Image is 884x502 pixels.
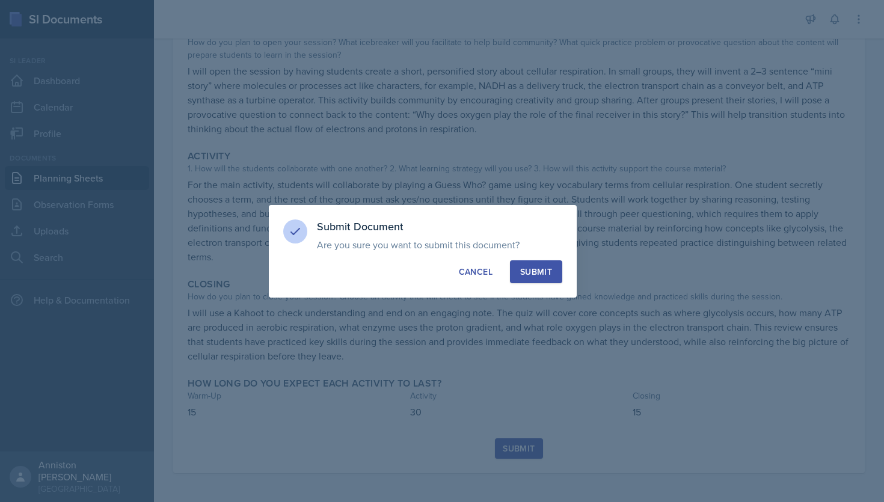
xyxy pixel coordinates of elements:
[459,266,493,278] div: Cancel
[449,260,503,283] button: Cancel
[520,266,552,278] div: Submit
[317,239,562,251] p: Are you sure you want to submit this document?
[317,219,562,234] h3: Submit Document
[510,260,562,283] button: Submit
